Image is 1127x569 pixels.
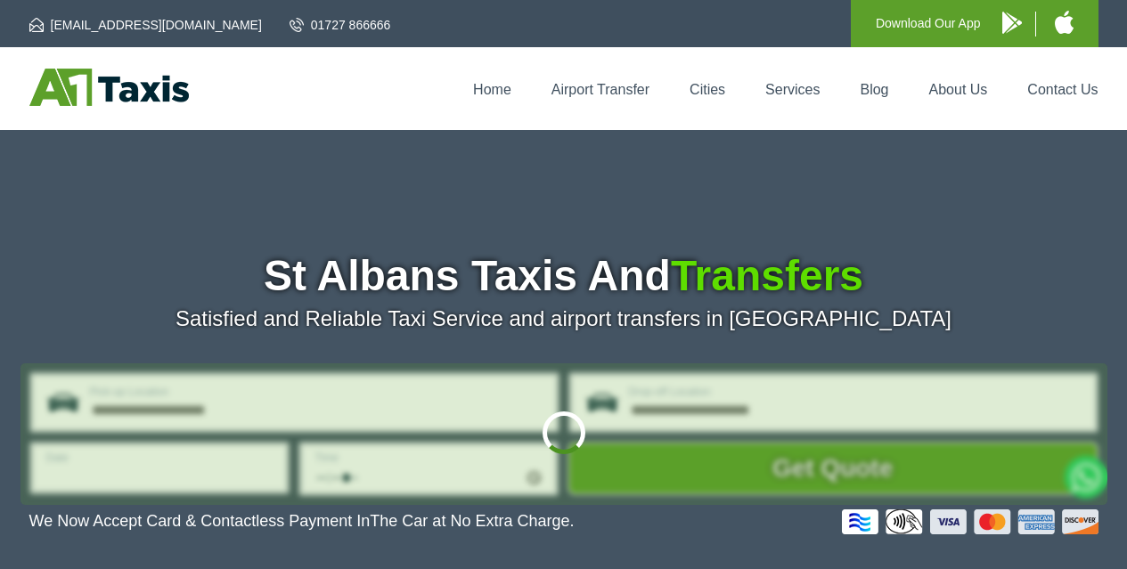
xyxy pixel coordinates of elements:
[860,82,888,97] a: Blog
[842,509,1098,534] img: Credit And Debit Cards
[29,512,575,531] p: We Now Accept Card & Contactless Payment In
[29,16,262,34] a: [EMAIL_ADDRESS][DOMAIN_NAME]
[29,255,1098,297] h1: St Albans Taxis And
[1055,11,1074,34] img: A1 Taxis iPhone App
[290,16,391,34] a: 01727 866666
[29,306,1098,331] p: Satisfied and Reliable Taxi Service and airport transfers in [GEOGRAPHIC_DATA]
[690,82,725,97] a: Cities
[876,12,981,35] p: Download Our App
[671,252,863,299] span: Transfers
[929,82,988,97] a: About Us
[29,69,189,106] img: A1 Taxis St Albans LTD
[370,512,574,530] span: The Car at No Extra Charge.
[473,82,511,97] a: Home
[765,82,820,97] a: Services
[551,82,649,97] a: Airport Transfer
[1027,82,1098,97] a: Contact Us
[1002,12,1022,34] img: A1 Taxis Android App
